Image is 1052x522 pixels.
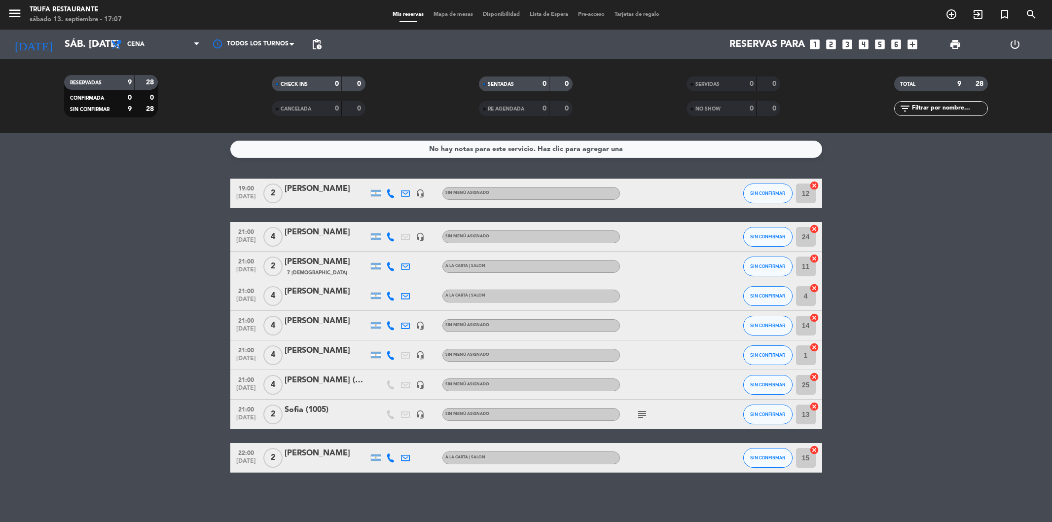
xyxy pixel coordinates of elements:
[809,313,819,323] i: cancel
[772,105,778,112] strong: 0
[263,257,283,276] span: 2
[743,345,793,365] button: SIN CONFIRMAR
[128,106,132,112] strong: 9
[263,184,283,203] span: 2
[285,183,368,195] div: [PERSON_NAME]
[416,410,425,419] i: headset_mic
[945,8,957,20] i: add_circle_outline
[949,38,961,50] span: print
[772,80,778,87] strong: 0
[234,296,258,307] span: [DATE]
[285,226,368,239] div: [PERSON_NAME]
[750,234,785,239] span: SIN CONFIRMAR
[543,105,546,112] strong: 0
[285,404,368,416] div: Sofia (1005)
[750,411,785,417] span: SIN CONFIRMAR
[234,373,258,385] span: 21:00
[263,227,283,247] span: 4
[234,344,258,355] span: 21:00
[92,38,104,50] i: arrow_drop_down
[281,107,311,112] span: CANCELADA
[445,323,489,327] span: Sin menú asignado
[263,345,283,365] span: 4
[478,12,525,17] span: Disponibilidad
[335,105,339,112] strong: 0
[543,80,546,87] strong: 0
[809,342,819,352] i: cancel
[750,190,785,196] span: SIN CONFIRMAR
[357,105,363,112] strong: 0
[809,181,819,190] i: cancel
[743,286,793,306] button: SIN CONFIRMAR
[429,144,623,155] div: No hay notas para este servicio. Haz clic para agregar una
[234,355,258,367] span: [DATE]
[128,79,132,86] strong: 9
[263,286,283,306] span: 4
[1009,38,1021,50] i: power_settings_new
[743,375,793,395] button: SIN CONFIRMAR
[7,34,60,55] i: [DATE]
[750,263,785,269] span: SIN CONFIRMAR
[565,80,571,87] strong: 0
[416,232,425,241] i: headset_mic
[809,445,819,455] i: cancel
[976,80,985,87] strong: 28
[311,38,323,50] span: pending_actions
[729,38,805,50] span: Reservas para
[234,458,258,469] span: [DATE]
[7,6,22,24] button: menu
[234,225,258,237] span: 21:00
[695,82,720,87] span: SERVIDAS
[573,12,610,17] span: Pre-acceso
[234,285,258,296] span: 21:00
[841,38,854,51] i: looks_3
[809,224,819,234] i: cancel
[750,352,785,358] span: SIN CONFIRMAR
[263,316,283,336] span: 4
[263,375,283,395] span: 4
[743,227,793,247] button: SIN CONFIRMAR
[743,257,793,276] button: SIN CONFIRMAR
[357,80,363,87] strong: 0
[234,403,258,414] span: 21:00
[70,107,109,112] span: SIN CONFIRMAR
[234,385,258,396] span: [DATE]
[445,412,489,416] span: Sin menú asignado
[416,189,425,198] i: headset_mic
[445,191,489,195] span: Sin menú asignado
[743,405,793,424] button: SIN CONFIRMAR
[610,12,664,17] span: Tarjetas de regalo
[445,353,489,357] span: Sin menú asignado
[146,106,156,112] strong: 28
[234,326,258,337] span: [DATE]
[234,193,258,205] span: [DATE]
[388,12,429,17] span: Mis reservas
[146,79,156,86] strong: 28
[7,6,22,21] i: menu
[416,351,425,360] i: headset_mic
[900,82,915,87] span: TOTAL
[234,447,258,458] span: 22:00
[488,82,514,87] span: SENTADAS
[335,80,339,87] strong: 0
[263,405,283,424] span: 2
[985,30,1045,59] div: LOG OUT
[857,38,870,51] i: looks_4
[1025,8,1037,20] i: search
[263,448,283,468] span: 2
[445,294,485,298] span: A LA CARTA | SALON
[234,182,258,193] span: 19:00
[743,184,793,203] button: SIN CONFIRMAR
[809,402,819,411] i: cancel
[445,455,485,459] span: A LA CARTA | SALON
[234,255,258,266] span: 21:00
[825,38,837,51] i: looks_two
[285,344,368,357] div: [PERSON_NAME]
[911,103,987,114] input: Filtrar por nombre...
[750,293,785,298] span: SIN CONFIRMAR
[890,38,903,51] i: looks_6
[429,12,478,17] span: Mapa de mesas
[234,266,258,278] span: [DATE]
[234,314,258,326] span: 21:00
[234,414,258,426] span: [DATE]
